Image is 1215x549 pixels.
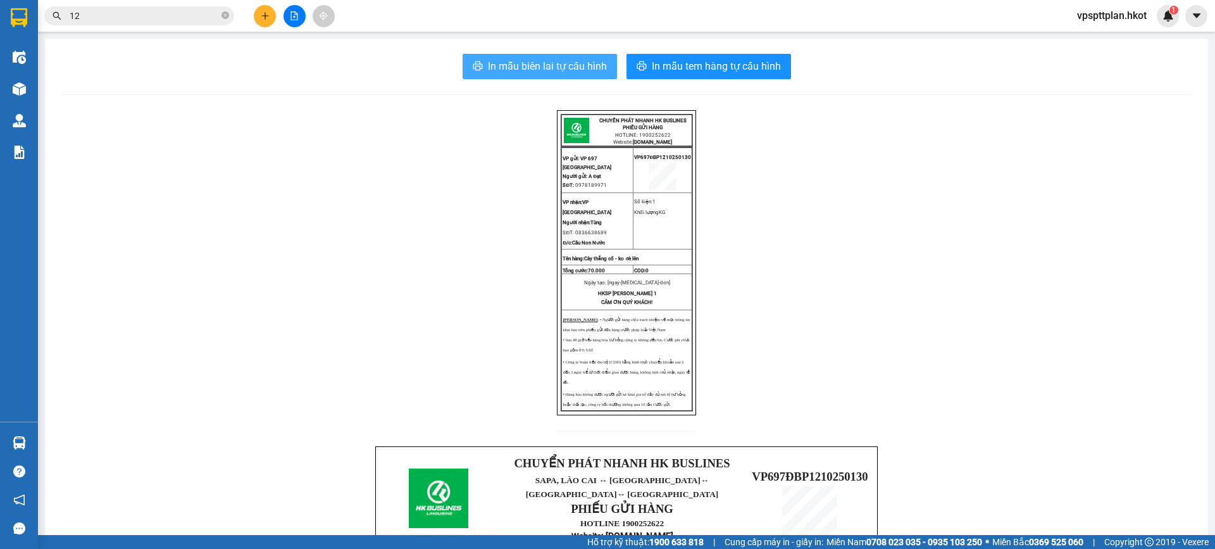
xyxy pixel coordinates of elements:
[53,11,61,20] span: search
[563,230,607,236] span: SĐT: 0836638689
[613,139,672,145] span: Website:
[571,531,601,541] span: Website
[563,182,574,188] strong: SĐT:
[409,469,468,528] img: logo
[575,182,607,188] span: 0978189971
[526,476,718,499] span: ↔ [GEOGRAPHIC_DATA]
[584,256,639,262] span: Cây thắng cố - ko đè lên
[70,9,219,23] input: Tìm tên, số ĐT hoặc mã đơn
[634,199,656,205] span: Số kiện:
[1162,10,1174,22] img: icon-new-feature
[713,535,715,549] span: |
[563,240,605,246] span: Cầu Non Nước
[1067,8,1157,23] span: vpspttplan.hkot
[563,317,597,322] strong: [PERSON_NAME]
[1169,6,1178,15] sup: 1
[589,174,601,179] span: A Đạt
[563,174,587,179] span: Người gửi:
[649,537,704,547] strong: 1900 633 818
[1145,538,1154,546] span: copyright
[13,465,25,477] span: question-circle
[634,210,659,215] span: Khối lượng
[563,199,611,215] span: VP [GEOGRAPHIC_DATA]
[564,118,589,143] img: logo
[634,268,649,274] span: COD:
[261,11,270,20] span: plus
[725,535,823,549] span: Cung cấp máy in - giấy in:
[1191,10,1202,22] span: caret-down
[13,522,25,534] span: message
[13,82,26,96] img: warehouse-icon
[563,156,611,170] span: VP 697 [GEOGRAPHIC_DATA]
[1029,537,1083,547] strong: 0369 525 060
[13,436,26,450] img: warehouse-icon
[13,146,26,159] img: solution-icon
[615,132,671,138] span: HOTLINE: 1900252622
[313,5,335,27] button: aim
[283,5,306,27] button: file-add
[637,61,647,73] span: printer
[580,519,664,528] strong: HOTLINE 1900252622
[1171,6,1176,15] span: 1
[290,11,299,20] span: file-add
[659,210,665,215] span: KG
[563,220,590,225] span: Người nhận:
[587,535,704,549] span: Hỗ trợ kỹ thuật:
[866,537,982,547] strong: 0708 023 035 - 0935 103 250
[254,5,276,27] button: plus
[563,256,639,262] strong: Tên hàng:
[633,139,672,145] strong: [DOMAIN_NAME]
[1185,5,1207,27] button: caret-down
[652,58,781,74] span: In mẫu tem hàng tự cấu hình
[514,457,730,470] strong: CHUYỂN PHÁT NHANH HK BUSLINES
[473,61,483,73] span: printer
[992,535,1083,549] span: Miền Bắc
[563,360,690,384] span: • Công ty hoàn tiền thu hộ (COD) bằng hình thức chuyển khoản sau 2 đến 3 ngày kể từ thời điểm gia...
[221,10,229,22] span: close-circle
[563,317,690,332] span: : • Người gửi hàng chịu trách nhiệm về mọi thông tin khai báo trên phiếu gửi đơn hàng trước pháp ...
[11,8,27,27] img: logo-vxr
[13,51,26,64] img: warehouse-icon
[645,268,649,274] span: 0
[563,156,579,161] span: VP gửi:
[652,199,656,205] span: 1
[584,280,670,286] span: Ngày tạo: [ngay-[MEDICAL_DATA]-don]
[571,502,673,515] strong: PHIẾU GỬI HÀNG
[985,540,989,545] span: ⚪️
[623,125,663,130] strong: PHIẾU GỬI HÀNG
[526,476,718,499] span: SAPA, LÀO CAI ↔ [GEOGRAPHIC_DATA]
[563,220,602,225] span: Tùng
[626,54,791,79] button: printerIn mẫu tem hàng tự cấu hình
[221,11,229,19] span: close-circle
[563,392,685,407] span: • Hàng hóa không được người gửi kê khai giá trị đầy đủ mà bị hư hỏng hoặc thất lạc, công ty bồi t...
[488,58,607,74] span: In mẫu biên lai tự cấu hình
[634,155,692,160] span: VP697ĐBP1210250130
[563,240,572,246] span: Đ/c:
[13,114,26,127] img: warehouse-icon
[617,489,719,499] span: ↔ [GEOGRAPHIC_DATA]
[588,268,605,274] span: 70.000
[752,470,868,483] span: VP697ĐBP1210250130
[826,535,982,549] span: Miền Nam
[563,338,689,352] span: • Sau 48 giờ nếu hàng hóa hư hỏng công ty không đền bù, Cước phí chưa bao gồm 8% VAT.
[1093,535,1095,549] span: |
[463,54,617,79] button: printerIn mẫu biên lai tự cấu hình
[599,118,687,123] strong: CHUYỂN PHÁT NHANH HK BUSLINES
[598,291,657,296] span: HKSP [PERSON_NAME] 1
[319,11,328,20] span: aim
[13,494,25,506] span: notification
[571,531,673,541] strong: : [DOMAIN_NAME]
[601,300,652,305] span: CẢM ƠN QUÝ KHÁCH!
[563,268,605,274] span: Tổng cước:
[563,199,582,205] span: VP nhận:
